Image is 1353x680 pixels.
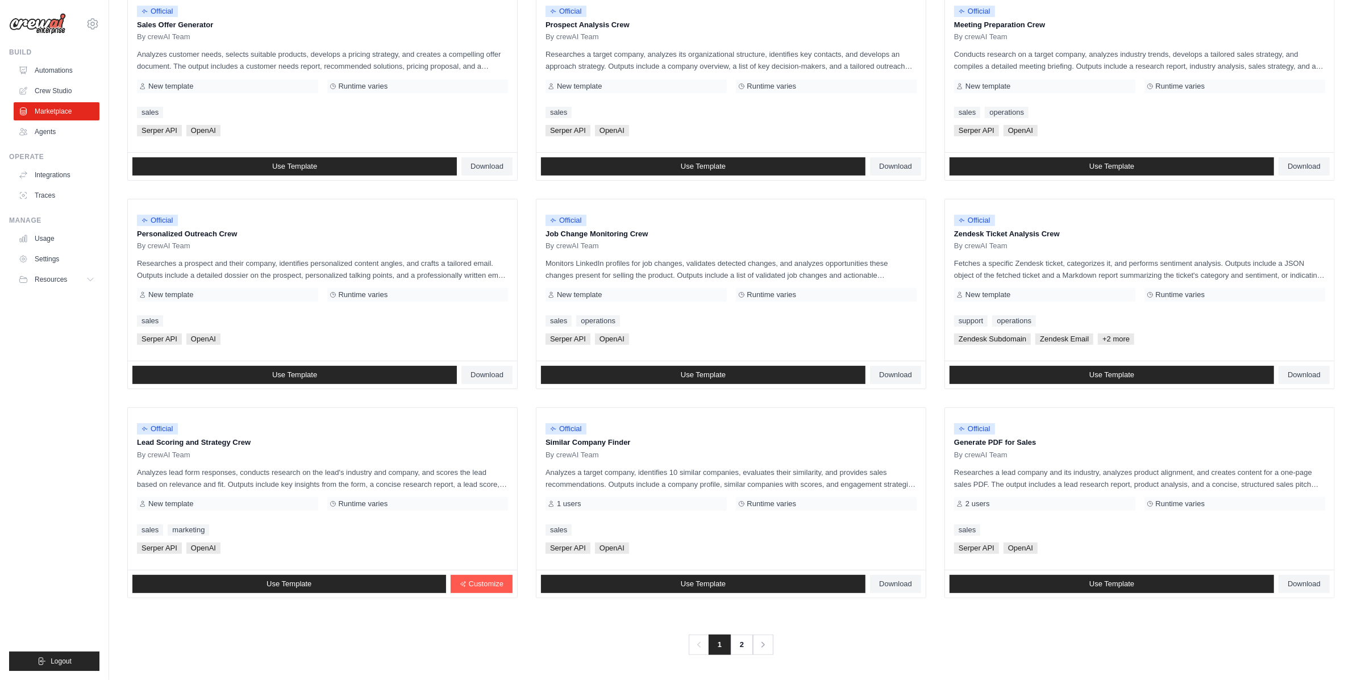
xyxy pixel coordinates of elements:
span: Official [954,423,995,435]
p: Researches a prospect and their company, identifies personalized content angles, and crafts a tai... [137,257,508,281]
p: Conducts research on a target company, analyzes industry trends, develops a tailored sales strate... [954,48,1325,72]
a: sales [546,315,572,327]
a: operations [576,315,620,327]
span: +2 more [1098,333,1134,345]
p: Monitors LinkedIn profiles for job changes, validates detected changes, and analyzes opportunitie... [546,257,917,281]
p: Zendesk Ticket Analysis Crew [954,228,1325,240]
a: Integrations [14,166,99,184]
div: Manage [9,216,99,225]
div: Build [9,48,99,57]
span: Download [1288,579,1321,589]
a: support [954,315,988,327]
a: Customize [451,575,513,593]
a: Settings [14,250,99,268]
span: Official [137,215,178,226]
span: 1 users [557,499,581,508]
span: By crewAI Team [546,450,599,460]
span: By crewAI Team [954,450,1008,460]
span: Serper API [546,333,590,345]
p: Sales Offer Generator [137,19,508,31]
a: marketing [168,524,209,536]
span: Official [954,215,995,226]
span: Runtime varies [1156,290,1205,299]
a: Use Template [132,575,446,593]
span: Official [954,6,995,17]
a: Use Template [132,366,457,384]
a: sales [954,524,980,536]
span: OpenAI [1004,125,1038,136]
p: Analyzes lead form responses, conducts research on the lead's industry and company, and scores th... [137,466,508,490]
span: By crewAI Team [546,241,599,251]
a: Automations [14,61,99,80]
a: Download [461,157,513,176]
nav: Pagination [689,635,773,655]
span: Official [137,6,178,17]
a: Crew Studio [14,82,99,100]
span: Use Template [1089,162,1134,171]
span: Download [879,370,912,379]
span: New template [557,82,602,91]
span: Official [546,423,586,435]
span: Serper API [137,333,182,345]
span: Use Template [1089,370,1134,379]
p: Generate PDF for Sales [954,437,1325,448]
p: Fetches a specific Zendesk ticket, categorizes it, and performs sentiment analysis. Outputs inclu... [954,257,1325,281]
p: Similar Company Finder [546,437,917,448]
span: By crewAI Team [137,241,190,251]
span: Runtime varies [747,290,797,299]
a: Use Template [950,157,1274,176]
span: New template [148,290,193,299]
span: Serper API [954,543,999,554]
p: Lead Scoring and Strategy Crew [137,437,508,448]
span: Download [471,370,503,379]
span: Runtime varies [1156,499,1205,508]
span: Use Template [681,162,726,171]
a: Agents [14,123,99,141]
p: Personalized Outreach Crew [137,228,508,240]
span: Download [879,579,912,589]
span: OpenAI [186,125,220,136]
span: New template [148,82,193,91]
span: Use Template [272,370,317,379]
a: Use Template [541,157,865,176]
span: New template [965,290,1010,299]
span: Download [1288,162,1321,171]
span: Serper API [137,125,182,136]
a: Traces [14,186,99,205]
img: Logo [9,13,66,35]
span: Download [879,162,912,171]
span: Download [1288,370,1321,379]
p: Researches a target company, analyzes its organizational structure, identifies key contacts, and ... [546,48,917,72]
span: Official [546,215,586,226]
span: Logout [51,657,72,666]
p: Prospect Analysis Crew [546,19,917,31]
a: Download [1279,575,1330,593]
span: New template [965,82,1010,91]
span: Serper API [954,125,999,136]
a: Download [1279,366,1330,384]
a: sales [546,524,572,536]
a: Download [870,157,921,176]
span: Customize [469,579,503,589]
a: Download [461,366,513,384]
button: Logout [9,652,99,671]
span: Official [546,6,586,17]
span: Runtime varies [339,499,388,508]
span: By crewAI Team [546,32,599,41]
span: Download [471,162,503,171]
p: Researches a lead company and its industry, analyzes product alignment, and creates content for a... [954,466,1325,490]
span: Use Template [681,579,726,589]
span: Runtime varies [1156,82,1205,91]
a: operations [992,315,1036,327]
a: Download [1279,157,1330,176]
span: Serper API [546,543,590,554]
div: Operate [9,152,99,161]
span: New template [148,499,193,508]
a: sales [546,107,572,118]
span: Resources [35,275,67,284]
a: sales [137,524,163,536]
span: Runtime varies [747,82,797,91]
p: Job Change Monitoring Crew [546,228,917,240]
a: 2 [730,635,753,655]
a: Use Template [541,575,865,593]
